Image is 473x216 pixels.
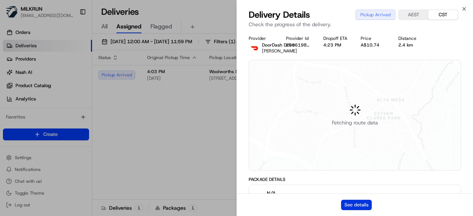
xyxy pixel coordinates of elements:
[361,42,386,48] div: A$10.74
[398,35,424,41] div: Distance
[249,42,261,54] img: doordash_logo_v2.png
[249,21,461,28] p: Check the progress of the delivery.
[286,42,312,48] button: 2596198130
[267,189,288,197] span: N/A
[249,176,461,182] div: Package Details
[361,35,386,41] div: Price
[262,48,297,54] span: [PERSON_NAME]
[398,42,424,48] div: 2.4 km
[323,42,349,48] div: 4:23 PM
[286,35,312,41] div: Provider Id
[428,10,458,20] button: CST
[341,200,372,210] button: See details
[262,42,295,48] span: DoorDash Drive
[332,119,378,126] span: Fetching route data
[323,35,349,41] div: Dropoff ETA
[249,9,310,21] span: Delivery Details
[249,185,461,209] button: N/A
[399,10,428,20] button: AEST
[249,35,274,41] div: Provider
